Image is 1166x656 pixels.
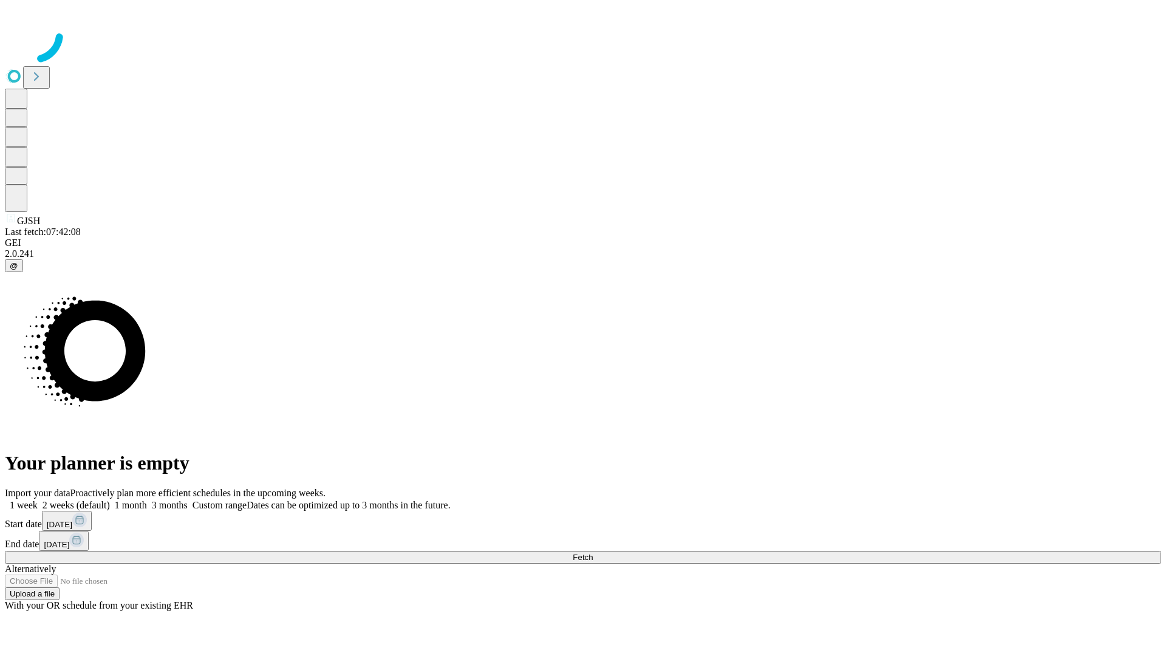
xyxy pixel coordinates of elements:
[5,587,60,600] button: Upload a file
[5,551,1161,564] button: Fetch
[5,488,70,498] span: Import your data
[17,216,40,226] span: GJSH
[247,500,450,510] span: Dates can be optimized up to 3 months in the future.
[5,531,1161,551] div: End date
[43,500,110,510] span: 2 weeks (default)
[5,600,193,610] span: With your OR schedule from your existing EHR
[5,248,1161,259] div: 2.0.241
[5,259,23,272] button: @
[47,520,72,529] span: [DATE]
[39,531,89,551] button: [DATE]
[5,237,1161,248] div: GEI
[5,511,1161,531] div: Start date
[5,452,1161,474] h1: Your planner is empty
[44,540,69,549] span: [DATE]
[70,488,326,498] span: Proactively plan more efficient schedules in the upcoming weeks.
[573,553,593,562] span: Fetch
[5,564,56,574] span: Alternatively
[193,500,247,510] span: Custom range
[10,500,38,510] span: 1 week
[115,500,147,510] span: 1 month
[42,511,92,531] button: [DATE]
[5,227,81,237] span: Last fetch: 07:42:08
[10,261,18,270] span: @
[152,500,188,510] span: 3 months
